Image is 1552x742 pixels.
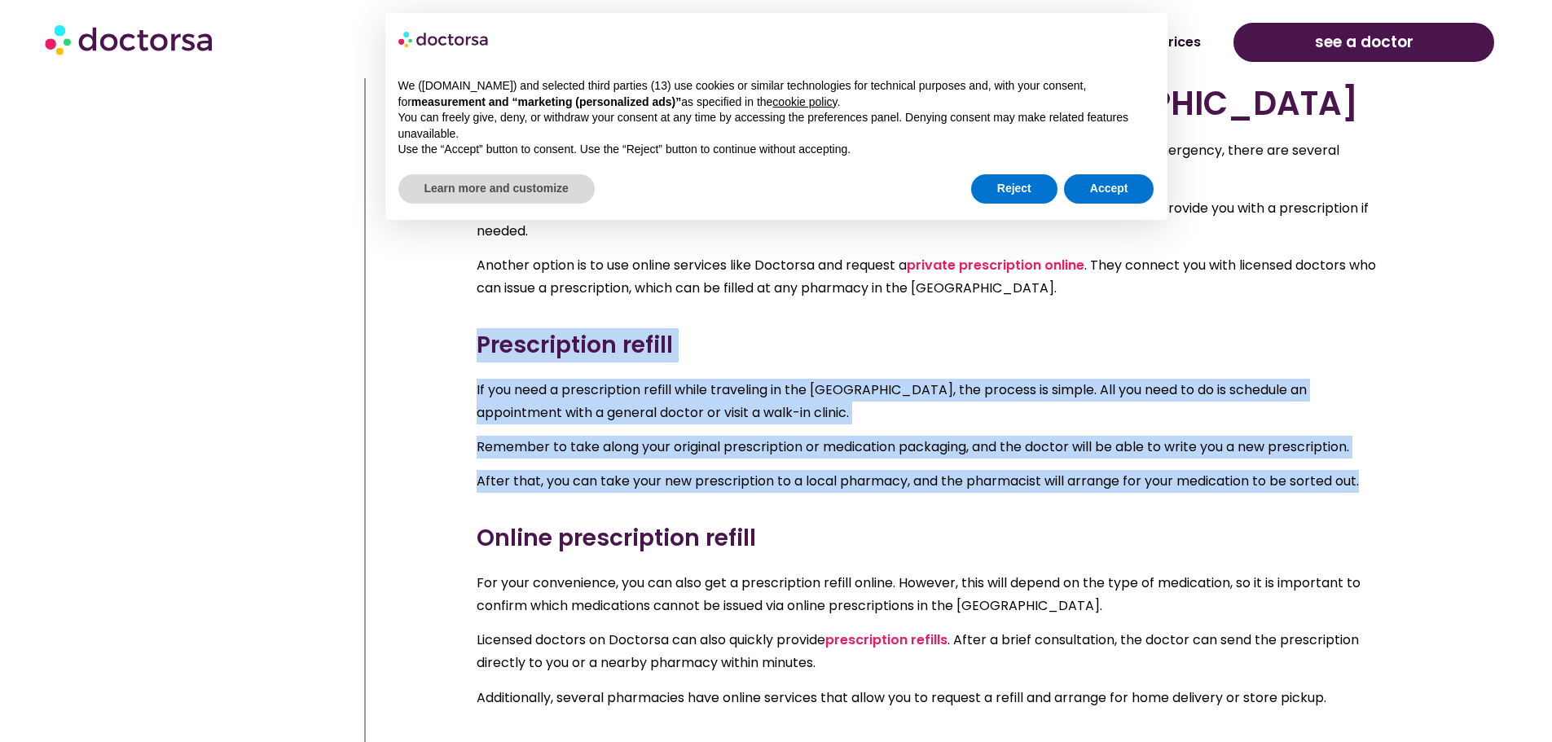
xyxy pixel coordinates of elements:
[477,328,1389,362] h3: Prescription refill
[411,95,681,108] strong: measurement and “marketing (personalized ads)”
[477,630,1359,672] span: Licensed doctors on Doctorsa can also quickly provide . After a brief consultation, the doctor ca...
[477,573,1361,615] span: For your convenience, you can also get a prescription refill online. However, this will depend on...
[477,437,1349,456] span: Remember to take along your original prescription or medication packaging, and the doctor will be...
[398,110,1154,142] p: You can freely give, deny, or withdraw your consent at any time by accessing the preferences pane...
[1064,174,1154,204] button: Accept
[825,630,947,649] a: prescription refills
[907,256,1084,274] a: private prescription online
[971,174,1057,204] button: Reject
[477,688,1326,707] span: Additionally, several pharmacies have online services that allow you to request a refill and arra...
[772,95,837,108] a: cookie policy
[477,472,1359,490] span: After that, you can take your new prescription to a local pharmacy, and the pharmacist will arran...
[477,521,1389,555] h3: Online prescription refill
[398,26,490,52] img: logo
[398,142,1154,158] p: Use the “Accept” button to consent. Use the “Reject” button to continue without accepting.
[477,256,1376,297] span: Another option is to use online services like Doctorsa and request a . They connect you with lice...
[477,380,1307,422] span: If you need a prescription refill while traveling in the [GEOGRAPHIC_DATA], the process is simple...
[477,199,1369,240] span: a local GP or medical clinic for a consultation. After evaluating your symptoms, the doctor can p...
[398,174,595,204] button: Learn more and customize
[1233,23,1494,62] a: see a doctor
[1144,24,1217,61] a: Prices
[1315,29,1414,55] span: see a doctor
[398,78,1154,110] p: We ([DOMAIN_NAME]) and selected third parties (13) use cookies or similar technologies for techni...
